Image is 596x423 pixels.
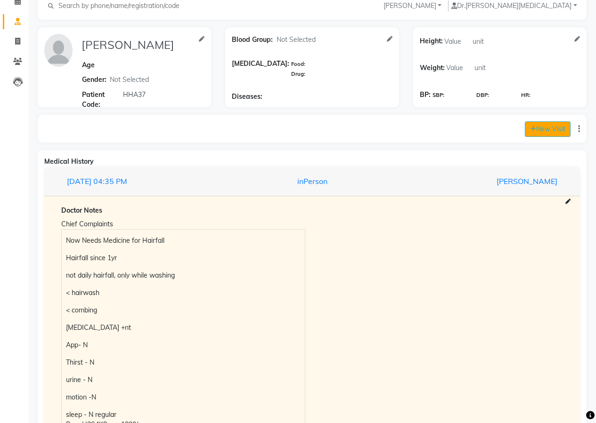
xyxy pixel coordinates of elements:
[66,375,300,385] p: urine - N
[291,71,305,77] span: Drug:
[396,176,564,187] div: [PERSON_NAME]
[57,0,187,11] input: Search by phone/name/registration/code
[44,157,580,167] div: Medical History
[66,253,300,263] p: Hairfall since 1yr
[471,34,499,48] input: unit
[66,271,300,280] p: not daily hairfall, only while washing
[420,90,431,100] span: BP:
[473,61,501,75] input: unit
[82,75,106,85] span: Gender:
[381,0,445,11] button: [PERSON_NAME]
[232,92,262,102] span: Diseases:
[232,35,273,45] span: Blood Group:
[448,0,580,11] button: Dr.[PERSON_NAME][MEDICAL_DATA]
[66,392,300,402] p: motion -N
[525,121,571,137] button: New Visit
[420,61,445,75] span: Weight:
[232,59,289,79] span: [MEDICAL_DATA]:
[66,340,300,350] p: App- N
[66,288,300,298] p: < hairwash
[54,172,571,190] button: [DATE]04:35 PMinPerson[PERSON_NAME]
[82,61,95,69] span: Age
[67,176,91,186] span: [DATE]
[420,34,443,48] span: Height:
[66,236,300,246] p: Now Needs Medicine for Hairfall
[122,87,195,102] input: Patient Code
[476,91,489,99] span: DBP:
[61,219,305,229] div: Chief Complaints
[93,176,127,186] span: 04:35 PM
[80,34,195,56] input: Name
[521,91,531,99] span: HR:
[44,34,73,67] img: profile
[66,305,300,315] p: < combing
[451,1,465,10] span: Dr.
[66,358,300,367] p: Thirst - N
[61,206,563,215] div: Doctor Notes
[443,34,471,48] input: Value
[228,176,396,187] div: inPerson
[433,91,444,99] span: SBP:
[66,323,300,333] p: [MEDICAL_DATA] +nt
[445,61,473,75] input: Value
[291,61,305,67] span: Food:
[82,90,122,110] span: Patient Code:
